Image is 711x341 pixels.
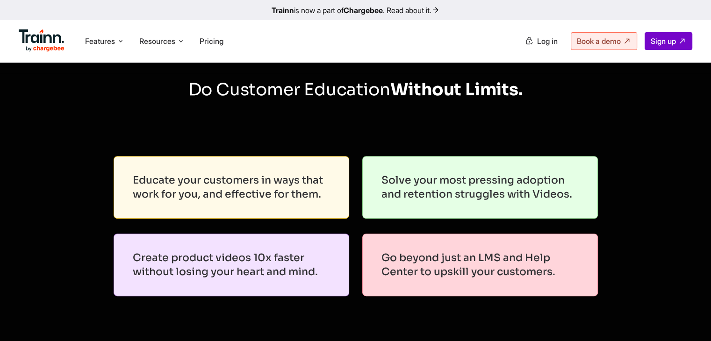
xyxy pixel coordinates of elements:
div: Create product videos 10x faster without losing your heart and mind. [114,234,349,296]
img: Trainn Logo [19,29,65,52]
a: Log in [519,33,563,50]
div: Go beyond just an LMS and Help Center to upskill your customers. [362,234,598,296]
div: Solve your most pressing adoption and retention struggles with Videos. [362,156,598,219]
a: Pricing [200,36,223,46]
div: Educate your customers in ways that work for you, and effective for them. [114,156,349,219]
iframe: Chat Widget [664,296,711,341]
b: Trainn [272,6,294,15]
span: Without Limits. [390,79,523,100]
span: Log in [537,36,558,46]
span: Features [85,36,115,46]
a: Sign up [645,32,692,50]
a: Book a demo [571,32,637,50]
b: Chargebee [344,6,383,15]
span: Book a demo [577,36,621,46]
span: Resources [139,36,175,46]
span: Sign up [651,36,676,46]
